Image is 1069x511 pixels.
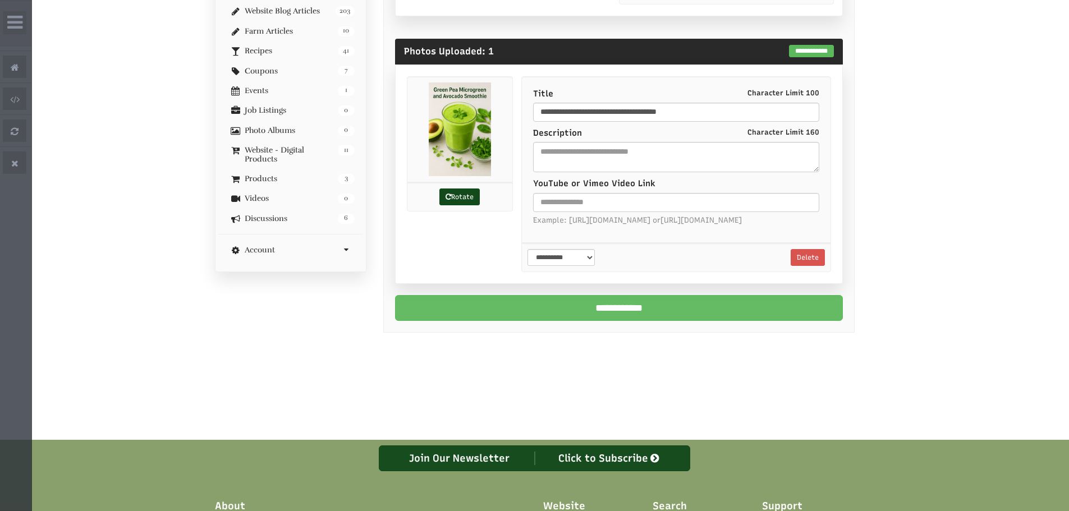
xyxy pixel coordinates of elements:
span: 7 [338,66,355,76]
span: 0 [338,105,355,116]
a: 3 Products [227,174,355,183]
a: Account [227,246,355,254]
a: 10 Farm Articles [227,27,355,35]
span: 203 [336,6,354,16]
span: 3 [338,174,355,184]
span: [URL][DOMAIN_NAME] [660,215,742,225]
div: Click to Subscribe [535,452,685,465]
a: 0 Videos [227,194,355,202]
span: Example: [URL][DOMAIN_NAME] or [533,215,819,225]
label: Title [533,88,819,100]
a: 11 Website - Digital Products [227,146,355,163]
span: Photos Uploaded: 1 [404,45,494,57]
span: 0 [338,194,355,204]
a: 6 Discussions [227,214,355,223]
i: Wide Admin Panel [7,13,22,31]
a: Rotate [439,188,480,205]
span: 6 [338,214,355,224]
label: YouTube or Vimeo Video Link [533,178,655,190]
a: 203 Website Blog Articles [227,7,355,15]
a: 41 Recipes [227,47,355,55]
span: 41 [338,46,355,56]
span: 0 [338,126,355,136]
a: Join Our Newsletter Click to Subscribe [379,445,690,471]
div: Join Our Newsletter [385,452,535,465]
small: Character Limit 160 [747,127,819,137]
a: 0 Job Listings [227,106,355,114]
a: Delete [791,249,825,266]
small: Character Limit 100 [747,88,819,98]
span: 10 [338,26,355,36]
span: 1 [338,86,355,96]
a: 1 Events [227,86,355,95]
label: Description [533,127,819,139]
a: 0 Photo Albums [227,126,355,135]
a: 7 Coupons [227,67,355,75]
span: 11 [338,145,355,155]
select: select-1 [527,249,595,266]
